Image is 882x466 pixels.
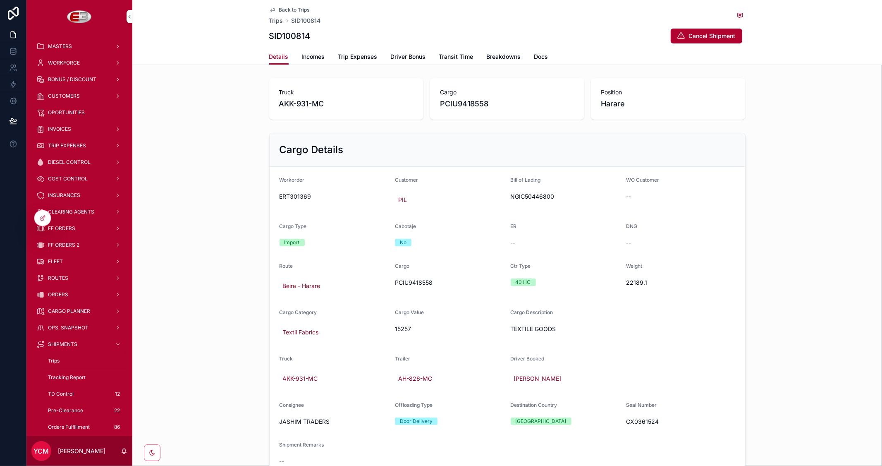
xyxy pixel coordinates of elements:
span: ORDERS [48,291,68,298]
div: 40 HC [516,279,531,286]
a: Incomes [302,49,325,66]
span: Cabotaje [395,223,416,229]
span: Seal Number [626,402,657,408]
span: Offloading Type [395,402,433,408]
span: CARGO PLANNER [48,308,90,315]
span: Trips [48,358,60,364]
span: Transit Time [439,53,473,61]
span: 15257 [395,325,504,333]
span: -- [626,239,631,247]
span: TRIP EXPENSES [48,142,86,149]
span: Docs [534,53,548,61]
span: Cancel Shipment [689,32,736,40]
p: [PERSON_NAME] [58,447,105,455]
span: Tracking Report [48,374,86,381]
a: CUSTOMERS [31,89,127,103]
a: OPS. SNAPSHOT [31,320,127,335]
span: Truck [279,88,414,96]
span: DNG [626,223,637,229]
a: Orders Fulfillment86 [41,420,127,435]
span: Harare [601,98,735,110]
span: TD Control [48,391,74,397]
span: AH-826-MC [398,375,432,383]
span: INSURANCES [48,192,80,199]
a: OPORTUNITIES [31,105,127,120]
a: Textil Fabrics [280,327,322,338]
a: Details [269,49,289,65]
span: FF ORDERS 2 [48,242,79,248]
span: PCIU9418558 [395,279,504,287]
span: Textil Fabrics [283,328,319,336]
span: Trip Expenses [338,53,378,61]
span: OPS. SNAPSHOT [48,324,88,331]
span: YCM [34,446,49,456]
a: ORDERS [31,287,127,302]
span: PIL [398,196,407,204]
span: Cargo [440,88,574,96]
span: CUSTOMERS [48,93,80,99]
span: Shipment Remarks [280,442,324,448]
span: JASHIM TRADERS [280,418,389,426]
a: PIL [395,194,410,206]
span: CX0361524 [626,418,735,426]
span: Weight [626,263,642,269]
a: FF ORDERS 2 [31,238,127,252]
span: Truck [280,356,293,362]
span: OPORTUNITIES [48,109,85,116]
span: -- [511,239,516,247]
a: Trips [269,17,283,25]
a: INSURANCES [31,188,127,203]
a: FLEET [31,254,127,269]
span: Position [601,88,735,96]
span: Cargo Category [280,309,317,315]
h1: SID100814 [269,30,311,42]
a: Beira - Harare [280,280,324,292]
a: [PERSON_NAME] [511,373,565,384]
span: NGIC50446800 [511,192,620,201]
span: Ctr Type [511,263,531,269]
span: 22189.1 [626,279,735,287]
span: ER [511,223,517,229]
span: COST CONTROL [48,175,88,182]
a: Back to Trips [269,7,310,13]
a: Pre-Clearance22 [41,403,127,418]
div: Import [284,239,300,246]
a: Trip Expenses [338,49,378,66]
span: Back to Trips [279,7,310,13]
span: Beira - Harare [283,282,320,290]
span: ERT301369 [280,192,389,201]
span: Details [269,53,289,61]
a: AKK-931-MC [280,373,321,384]
button: Cancel Shipment [671,29,742,43]
span: Driver Bonus [391,53,426,61]
a: MASTERS [31,39,127,54]
span: -- [626,192,631,201]
a: SID100814 [292,17,321,25]
span: Bill of Lading [511,177,541,183]
img: App logo [67,10,92,23]
h2: Cargo Details [280,143,344,156]
span: Route [280,263,293,269]
a: WORKFORCE [31,55,127,70]
a: COST CONTROL [31,171,127,186]
span: WORKFORCE [48,60,80,66]
span: FF ORDERS [48,225,75,232]
span: TEXTILE GOODS [511,325,735,333]
a: AH-826-MC [395,373,435,384]
span: Cargo Type [280,223,307,229]
span: -- [280,457,284,466]
span: Customer [395,177,418,183]
a: DIESEL CONTROL [31,155,127,170]
span: Incomes [302,53,325,61]
div: 12 [112,389,122,399]
span: Consignee [280,402,304,408]
span: AKK-931-MC [279,98,414,110]
span: Cargo [395,263,409,269]
span: WO Customer [626,177,659,183]
div: 22 [112,406,122,416]
a: CARGO PLANNER [31,304,127,319]
div: scrollable content [26,33,132,436]
span: CLEARING AGENTS [48,209,94,215]
span: DIESEL CONTROL [48,159,91,166]
span: PCIU9418558 [440,98,574,110]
